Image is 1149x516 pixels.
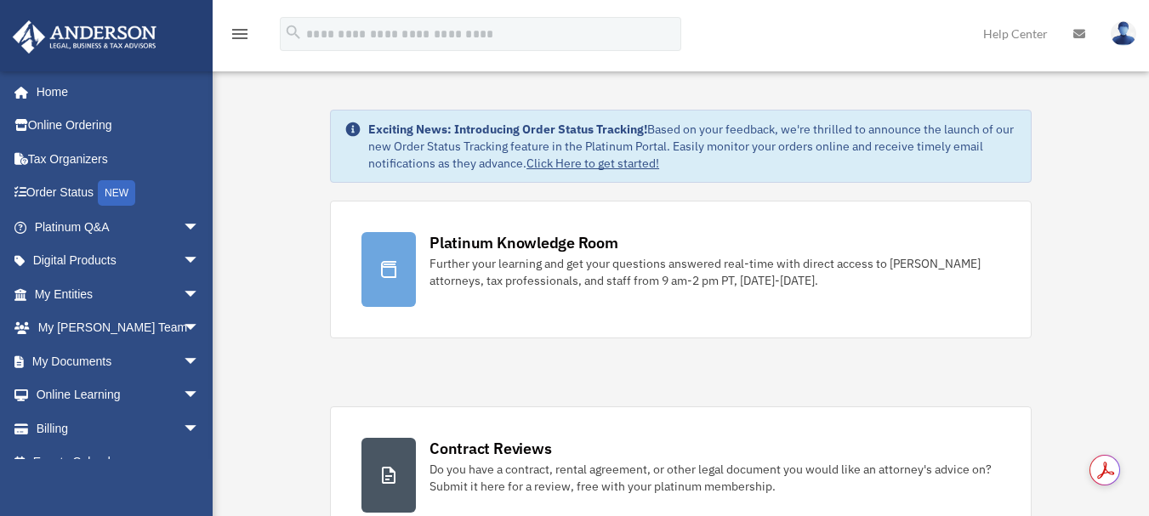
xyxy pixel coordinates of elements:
[12,311,225,345] a: My [PERSON_NAME] Teamarrow_drop_down
[230,30,250,44] a: menu
[330,201,1032,338] a: Platinum Knowledge Room Further your learning and get your questions answered real-time with dire...
[429,232,618,253] div: Platinum Knowledge Room
[12,109,225,143] a: Online Ordering
[8,20,162,54] img: Anderson Advisors Platinum Portal
[526,156,659,171] a: Click Here to get started!
[12,344,225,378] a: My Documentsarrow_drop_down
[12,176,225,211] a: Order StatusNEW
[429,438,551,459] div: Contract Reviews
[12,445,225,479] a: Events Calendar
[12,244,225,278] a: Digital Productsarrow_drop_down
[1111,21,1136,46] img: User Pic
[183,210,217,245] span: arrow_drop_down
[368,121,1017,172] div: Based on your feedback, we're thrilled to announce the launch of our new Order Status Tracking fe...
[12,378,225,412] a: Online Learningarrow_drop_down
[12,142,225,176] a: Tax Organizers
[429,255,1000,289] div: Further your learning and get your questions answered real-time with direct access to [PERSON_NAM...
[368,122,647,137] strong: Exciting News: Introducing Order Status Tracking!
[183,311,217,346] span: arrow_drop_down
[230,24,250,44] i: menu
[12,75,217,109] a: Home
[12,411,225,445] a: Billingarrow_drop_down
[183,277,217,312] span: arrow_drop_down
[183,411,217,446] span: arrow_drop_down
[429,461,1000,495] div: Do you have a contract, rental agreement, or other legal document you would like an attorney's ad...
[284,23,303,42] i: search
[12,277,225,311] a: My Entitiesarrow_drop_down
[12,210,225,244] a: Platinum Q&Aarrow_drop_down
[183,244,217,279] span: arrow_drop_down
[183,344,217,379] span: arrow_drop_down
[98,180,135,206] div: NEW
[183,378,217,413] span: arrow_drop_down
